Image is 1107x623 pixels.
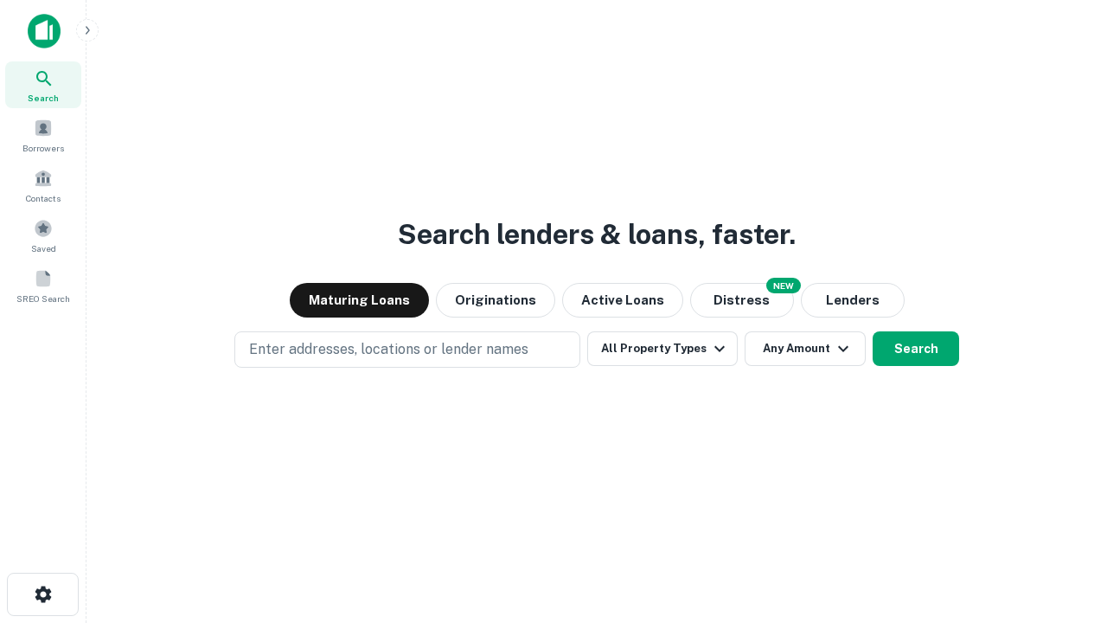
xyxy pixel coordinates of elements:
[234,331,580,368] button: Enter addresses, locations or lender names
[22,141,64,155] span: Borrowers
[16,292,70,305] span: SREO Search
[5,212,81,259] a: Saved
[398,214,796,255] h3: Search lenders & loans, faster.
[5,162,81,209] a: Contacts
[31,241,56,255] span: Saved
[587,331,738,366] button: All Property Types
[28,14,61,48] img: capitalize-icon.png
[873,331,959,366] button: Search
[436,283,555,318] button: Originations
[249,339,528,360] p: Enter addresses, locations or lender names
[5,61,81,108] a: Search
[745,331,866,366] button: Any Amount
[690,283,794,318] button: Search distressed loans with lien and other non-mortgage details.
[290,283,429,318] button: Maturing Loans
[5,112,81,158] a: Borrowers
[28,91,59,105] span: Search
[562,283,683,318] button: Active Loans
[1021,485,1107,568] iframe: Chat Widget
[801,283,905,318] button: Lenders
[26,191,61,205] span: Contacts
[766,278,801,293] div: NEW
[5,262,81,309] a: SREO Search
